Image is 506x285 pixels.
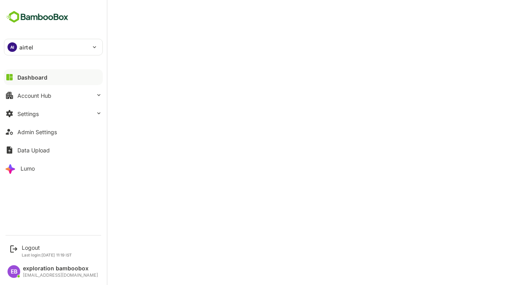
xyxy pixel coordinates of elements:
div: AI [8,42,17,52]
div: AIairtel [4,39,102,55]
p: Last login: [DATE] 11:19 IST [22,253,72,257]
div: Dashboard [17,74,47,81]
p: airtel [19,43,33,51]
div: Lumo [21,165,35,172]
button: Account Hub [4,87,103,103]
div: Settings [17,110,39,117]
div: Admin Settings [17,129,57,135]
div: Account Hub [17,92,51,99]
div: exploration bamboobox [23,265,98,272]
div: [EMAIL_ADDRESS][DOMAIN_NAME] [23,273,98,278]
button: Dashboard [4,69,103,85]
div: Logout [22,244,72,251]
button: Data Upload [4,142,103,158]
div: EB [8,265,20,278]
button: Lumo [4,160,103,176]
button: Admin Settings [4,124,103,140]
img: BambooboxFullLogoMark.5f36c76dfaba33ec1ec1367b70bb1252.svg [4,9,71,25]
div: Data Upload [17,147,50,154]
button: Settings [4,106,103,122]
